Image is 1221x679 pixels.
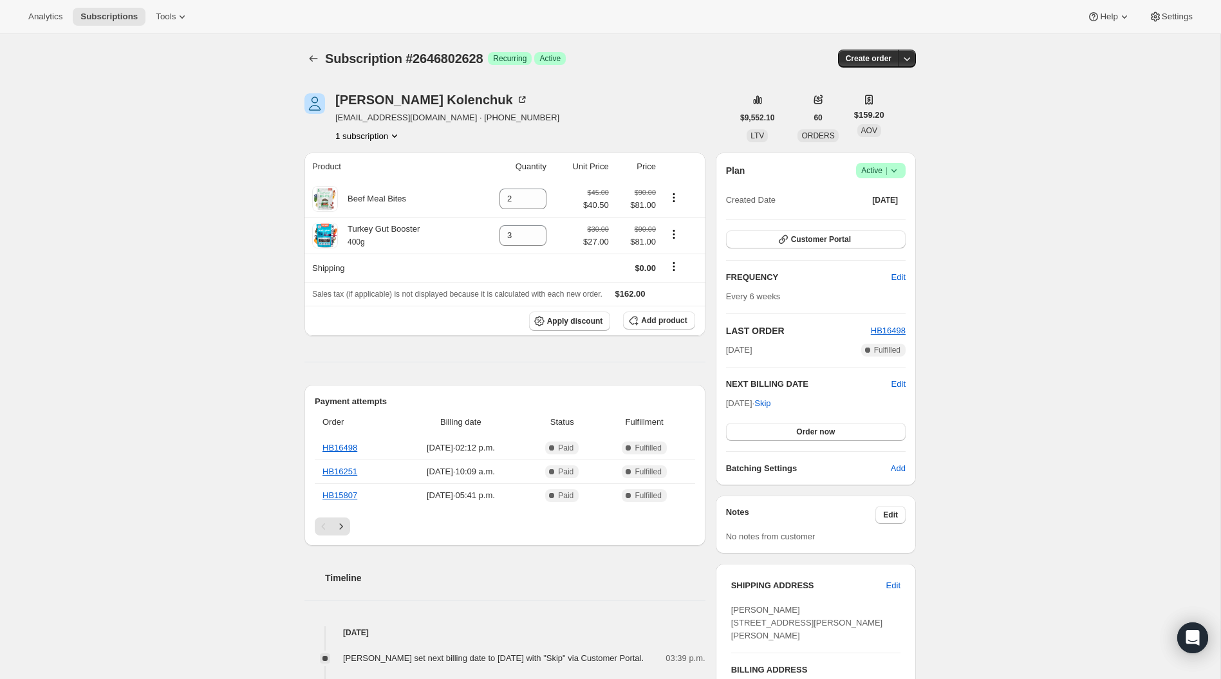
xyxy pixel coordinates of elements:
button: Edit [891,378,906,391]
button: Next [332,517,350,535]
small: $30.00 [588,225,609,233]
span: No notes from customer [726,532,816,541]
span: Fulfilled [635,443,661,453]
span: Fulfilled [874,345,900,355]
button: Edit [884,267,913,288]
span: [PERSON_NAME] set next billing date to [DATE] with "Skip" via Customer Portal. [343,653,644,663]
div: Open Intercom Messenger [1177,622,1208,653]
button: Tools [148,8,196,26]
button: Product actions [335,129,401,142]
span: Subscription #2646802628 [325,51,483,66]
span: Fulfilled [635,467,661,477]
span: Create order [846,53,891,64]
span: | [886,165,888,176]
span: Sales tax (if applicable) is not displayed because it is calculated with each new order. [312,290,602,299]
span: [DATE] · [726,398,771,408]
span: $162.00 [615,289,646,299]
span: [DATE] [872,195,898,205]
button: Order now [726,423,906,441]
span: 60 [814,113,822,123]
span: LTV [750,131,764,140]
span: $81.00 [617,236,656,248]
button: Subscriptions [73,8,145,26]
h3: Notes [726,506,876,524]
span: Fulfillment [602,416,687,429]
a: HB16251 [322,467,357,476]
h2: LAST ORDER [726,324,871,337]
h2: Plan [726,164,745,177]
small: $90.00 [635,189,656,196]
span: Debi Kolenchuk [304,93,325,114]
button: Settings [1141,8,1200,26]
button: 60 [806,109,830,127]
button: Add [883,458,913,479]
h2: Payment attempts [315,395,695,408]
span: [DATE] [726,344,752,357]
span: $0.00 [635,263,656,273]
span: Created Date [726,194,776,207]
span: $9,552.10 [740,113,774,123]
span: Analytics [28,12,62,22]
span: $40.50 [583,199,609,212]
span: [DATE] · 10:09 a.m. [399,465,523,478]
small: 400g [348,237,365,246]
a: HB16498 [871,326,906,335]
div: Beef Meal Bites [338,192,406,205]
span: AOV [861,126,877,135]
span: Status [530,416,594,429]
span: [PERSON_NAME] [STREET_ADDRESS][PERSON_NAME][PERSON_NAME] [731,605,883,640]
span: Active [861,164,900,177]
h3: BILLING ADDRESS [731,664,900,676]
span: Recurring [493,53,527,64]
h2: NEXT BILLING DATE [726,378,891,391]
div: Turkey Gut Booster [338,223,420,248]
img: product img [312,223,338,248]
button: Add product [623,312,694,330]
h4: [DATE] [304,626,705,639]
span: Edit [891,271,906,284]
th: Unit Price [550,153,613,181]
span: Subscriptions [80,12,138,22]
th: Order [315,408,395,436]
button: HB16498 [871,324,906,337]
span: Paid [558,490,573,501]
div: [PERSON_NAME] Kolenchuk [335,93,528,106]
span: [EMAIL_ADDRESS][DOMAIN_NAME] · [PHONE_NUMBER] [335,111,559,124]
span: Tools [156,12,176,22]
span: [DATE] · 05:41 p.m. [399,489,523,502]
button: $9,552.10 [732,109,782,127]
small: $45.00 [588,189,609,196]
span: Paid [558,467,573,477]
span: Apply discount [547,316,603,326]
th: Price [613,153,660,181]
span: Fulfilled [635,490,661,501]
h2: Timeline [325,572,705,584]
nav: Pagination [315,517,695,535]
span: Customer Portal [791,234,851,245]
button: Customer Portal [726,230,906,248]
th: Product [304,153,473,181]
button: Edit [879,575,908,596]
h3: SHIPPING ADDRESS [731,579,886,592]
h6: Batching Settings [726,462,891,475]
span: Every 6 weeks [726,292,781,301]
span: Edit [886,579,900,592]
th: Quantity [473,153,550,181]
button: Create order [838,50,899,68]
button: Analytics [21,8,70,26]
button: Edit [875,506,906,524]
a: HB16498 [322,443,357,452]
button: Help [1079,8,1138,26]
span: Add product [641,315,687,326]
button: Skip [747,393,778,414]
a: HB15807 [322,490,357,500]
th: Shipping [304,254,473,282]
button: Product actions [664,227,684,241]
h2: FREQUENCY [726,271,891,284]
img: product img [312,186,338,212]
small: $90.00 [635,225,656,233]
span: 03:39 p.m. [666,652,705,665]
span: Skip [754,397,770,410]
